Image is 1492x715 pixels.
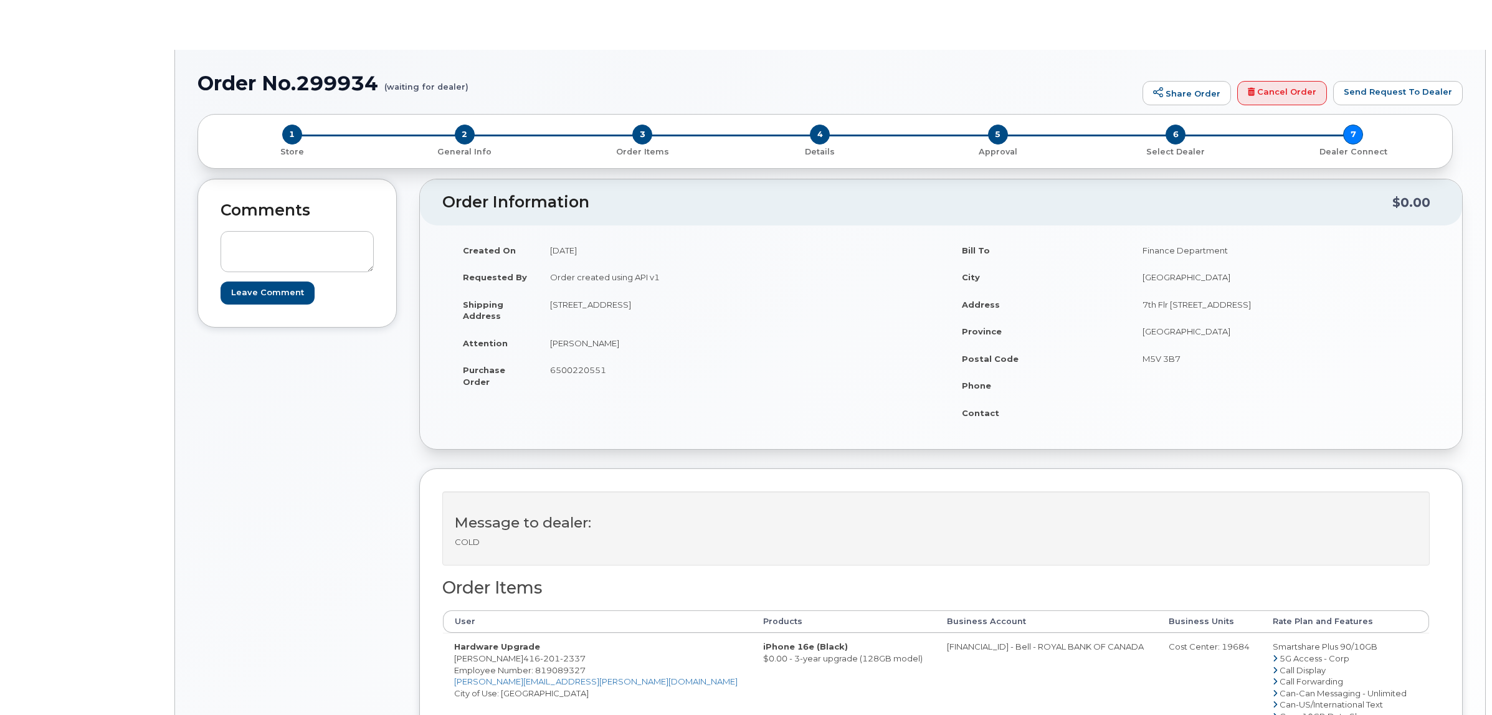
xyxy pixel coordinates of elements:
[539,329,932,357] td: [PERSON_NAME]
[213,146,371,158] p: Store
[539,263,932,291] td: Order created using API v1
[962,381,991,391] strong: Phone
[1237,81,1327,106] a: Cancel Order
[763,642,848,651] strong: iPhone 16e (Black)
[1131,318,1430,345] td: [GEOGRAPHIC_DATA]
[442,194,1392,211] h2: Order Information
[463,272,527,282] strong: Requested By
[554,144,731,158] a: 3 Order Items
[1131,291,1430,318] td: 7th Flr [STREET_ADDRESS]
[1166,125,1186,144] span: 6
[221,202,374,219] h2: Comments
[962,354,1019,364] strong: Postal Code
[221,282,315,305] input: Leave Comment
[540,653,560,663] span: 201
[736,146,904,158] p: Details
[1280,665,1326,675] span: Call Display
[1131,263,1430,291] td: [GEOGRAPHIC_DATA]
[455,125,475,144] span: 2
[463,245,516,255] strong: Created On
[632,125,652,144] span: 3
[962,245,990,255] strong: Bill To
[1333,81,1463,106] a: Send Request To Dealer
[550,365,606,375] span: 6500220551
[463,338,508,348] strong: Attention
[442,579,1430,597] h2: Order Items
[454,665,586,675] span: Employee Number: 819089327
[1169,641,1251,653] div: Cost Center: 19684
[1091,146,1259,158] p: Select Dealer
[1131,237,1430,264] td: Finance Department
[463,365,505,387] strong: Purchase Order
[560,653,586,663] span: 2337
[539,237,932,264] td: [DATE]
[1143,81,1231,106] a: Share Order
[810,125,830,144] span: 4
[914,146,1081,158] p: Approval
[752,610,936,633] th: Products
[962,272,980,282] strong: City
[282,125,302,144] span: 1
[1280,688,1407,698] span: Can-Can Messaging - Unlimited
[962,300,1000,310] strong: Address
[384,72,468,92] small: (waiting for dealer)
[455,536,1417,548] p: COLD
[1131,345,1430,372] td: M5V 3B7
[539,291,932,329] td: [STREET_ADDRESS]
[1157,610,1262,633] th: Business Units
[731,144,909,158] a: 4 Details
[455,515,1417,531] h3: Message to dealer:
[463,300,503,321] strong: Shipping Address
[454,676,738,686] a: [PERSON_NAME][EMAIL_ADDRESS][PERSON_NAME][DOMAIN_NAME]
[454,642,540,651] strong: Hardware Upgrade
[1392,191,1430,214] div: $0.00
[208,144,376,158] a: 1 Store
[443,610,752,633] th: User
[962,408,999,418] strong: Contact
[523,653,586,663] span: 416
[936,610,1157,633] th: Business Account
[1262,610,1429,633] th: Rate Plan and Features
[988,125,1008,144] span: 5
[1280,699,1383,709] span: Can-US/International Text
[559,146,726,158] p: Order Items
[381,146,548,158] p: General Info
[962,326,1002,336] strong: Province
[1086,144,1264,158] a: 6 Select Dealer
[376,144,553,158] a: 2 General Info
[197,72,1136,94] h1: Order No.299934
[1280,676,1343,686] span: Call Forwarding
[909,144,1086,158] a: 5 Approval
[1280,653,1349,663] span: 5G Access - Corp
